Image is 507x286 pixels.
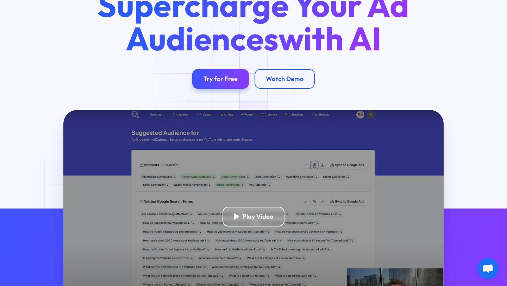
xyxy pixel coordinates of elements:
[266,75,303,83] div: Watch Demo
[243,213,273,221] div: Play Video
[192,69,249,89] a: Try for Free
[477,258,499,279] div: Open chat
[278,18,381,59] span: with AI
[204,75,238,83] div: Try for Free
